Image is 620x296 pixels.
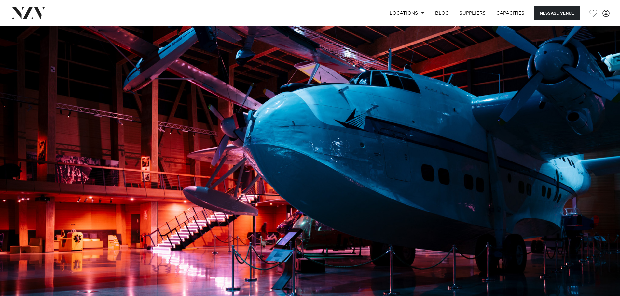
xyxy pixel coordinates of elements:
[384,6,430,20] a: Locations
[534,6,580,20] button: Message Venue
[10,7,46,19] img: nzv-logo.png
[430,6,454,20] a: BLOG
[491,6,530,20] a: Capacities
[454,6,491,20] a: SUPPLIERS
